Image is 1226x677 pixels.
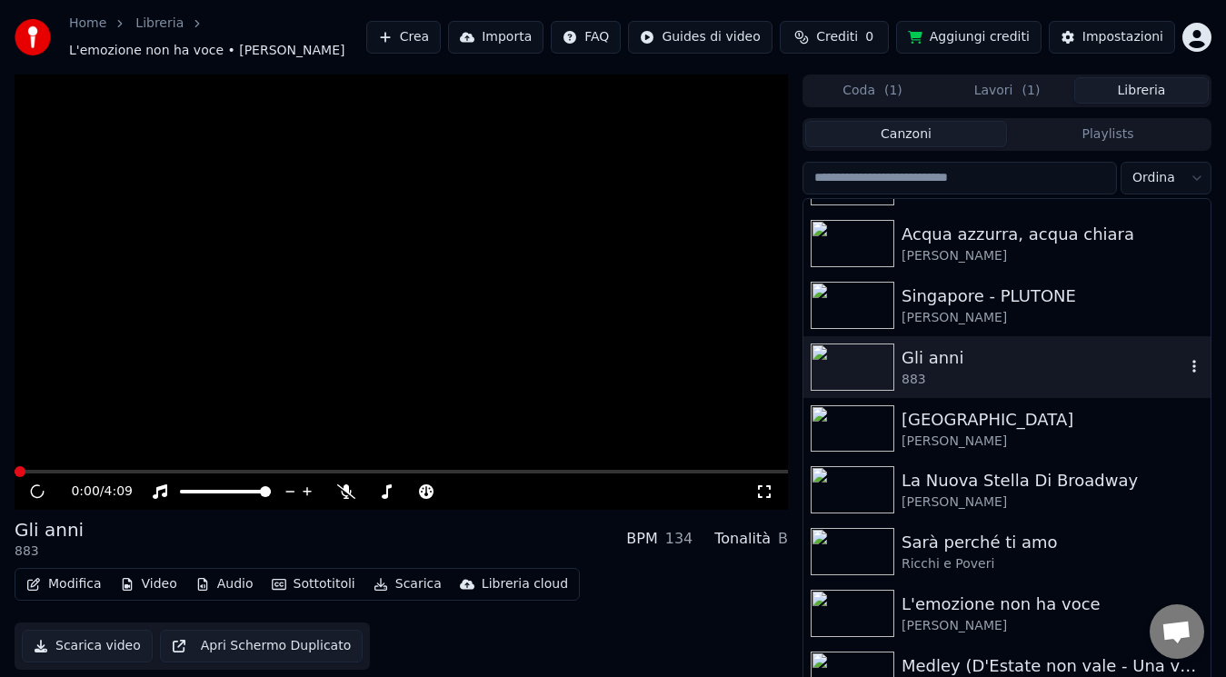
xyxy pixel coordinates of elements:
nav: breadcrumb [69,15,366,60]
button: Video [113,572,184,597]
div: [PERSON_NAME] [902,493,1203,512]
button: Scarica video [22,630,153,662]
div: [PERSON_NAME] [902,433,1203,451]
a: Libreria [135,15,184,33]
div: Acqua azzurra, acqua chiara [902,222,1203,247]
div: 883 [902,371,1185,389]
span: 4:09 [105,483,133,501]
div: [PERSON_NAME] [902,617,1203,635]
div: B [778,528,788,550]
button: Crea [366,21,441,54]
button: Modifica [19,572,109,597]
div: 134 [665,528,693,550]
div: Impostazioni [1082,28,1163,46]
div: Libreria cloud [482,575,568,593]
button: Canzoni [805,121,1007,147]
span: 0 [865,28,873,46]
button: Guides di video [628,21,772,54]
span: ( 1 ) [1022,82,1041,100]
button: Aggiungi crediti [896,21,1042,54]
div: BPM [626,528,657,550]
button: Playlists [1007,121,1209,147]
div: [PERSON_NAME] [902,247,1203,265]
button: Crediti0 [780,21,889,54]
button: Apri Schermo Duplicato [160,630,363,662]
div: [PERSON_NAME] [902,309,1203,327]
div: La Nuova Stella Di Broadway [902,468,1203,493]
button: Libreria [1074,77,1209,104]
div: / [71,483,115,501]
div: Gli anni [15,517,84,543]
div: Gli anni [902,345,1185,371]
div: [GEOGRAPHIC_DATA] [902,407,1203,433]
span: 0:00 [71,483,99,501]
button: Lavori [940,77,1074,104]
img: youka [15,19,51,55]
button: Importa [448,21,543,54]
button: Impostazioni [1049,21,1175,54]
span: L'emozione non ha voce • [PERSON_NAME] [69,42,344,60]
div: L'emozione non ha voce [902,592,1203,617]
div: Ricchi e Poveri [902,555,1203,573]
div: Sarà perché ti amo [902,530,1203,555]
div: Aprire la chat [1150,604,1204,659]
a: Home [69,15,106,33]
button: Coda [805,77,940,104]
button: FAQ [551,21,621,54]
button: Scarica [366,572,449,597]
span: Ordina [1132,169,1175,187]
span: Crediti [816,28,858,46]
div: 883 [15,543,84,561]
span: ( 1 ) [884,82,902,100]
button: Sottotitoli [264,572,363,597]
div: Singapore - PLUTONE [902,284,1203,309]
div: Tonalità [714,528,771,550]
button: Audio [188,572,261,597]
